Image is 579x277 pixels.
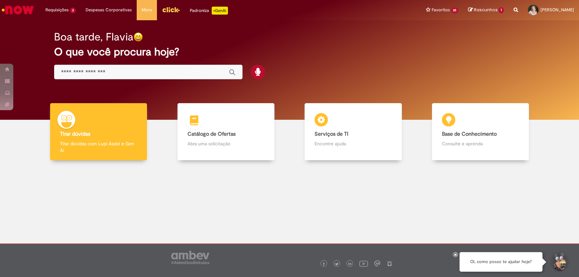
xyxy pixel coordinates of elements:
img: logo_footer_workplace.png [374,260,380,266]
img: logo_footer_naosei.png [387,260,393,266]
span: 25 [451,8,459,13]
span: Rascunhos [474,7,498,13]
p: +GenAi [212,7,228,15]
span: Despesas Corporativas [86,7,132,13]
span: Requisições [45,7,69,13]
span: 3 [70,8,76,13]
img: ServiceNow [1,3,35,17]
a: Serviços de TI Encontre ajuda [290,103,417,161]
img: logo_footer_youtube.png [359,259,368,268]
div: Oi, como posso te ajudar hoje? [460,252,543,272]
b: Catálogo de Ofertas [187,131,236,137]
a: Base de Conhecimento Consulte e aprenda [417,103,544,161]
img: logo_footer_ambev_rotulo_gray.png [171,251,209,264]
a: Rascunhos [468,7,504,13]
h2: Boa tarde, Flavia [54,31,133,43]
p: Encontre ajuda [315,140,392,147]
span: Favoritos [432,7,450,13]
b: Serviços de TI [315,131,348,137]
div: Padroniza [190,7,228,15]
p: Consulte e aprenda [442,140,519,147]
span: [PERSON_NAME] [541,7,574,13]
a: Catálogo de Ofertas Abra uma solicitação [162,103,290,161]
img: click_logo_yellow_360x200.png [162,5,180,15]
h2: O que você procura hoje? [54,46,525,58]
span: More [142,7,152,13]
img: logo_footer_linkedin.png [348,262,352,266]
img: logo_footer_twitter.png [335,262,338,266]
img: happy-face.png [133,32,143,42]
p: Tirar dúvidas com Lupi Assist e Gen Ai [60,140,137,154]
button: Iniciar Conversa de Suporte [549,252,569,272]
b: Base de Conhecimento [442,131,497,137]
a: Tirar dúvidas Tirar dúvidas com Lupi Assist e Gen Ai [35,103,162,161]
b: Tirar dúvidas [60,131,90,137]
span: 1 [499,7,504,13]
p: Abra uma solicitação [187,140,264,147]
img: logo_footer_facebook.png [322,262,326,266]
